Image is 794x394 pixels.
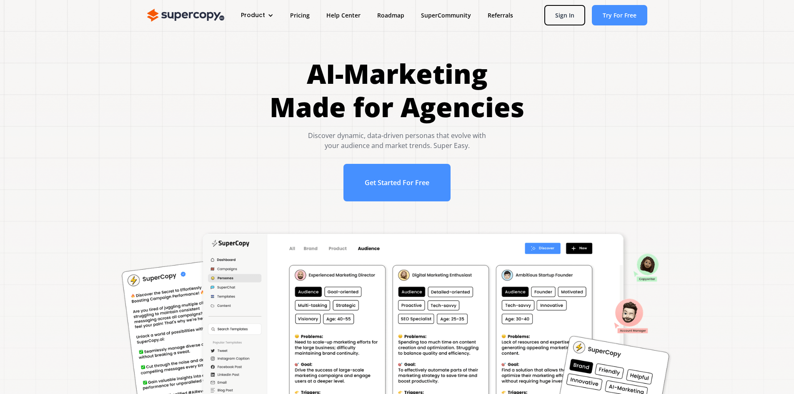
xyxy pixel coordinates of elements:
div: Discover dynamic, data-driven personas that evolve with your audience and market trends. Super Easy. [270,130,524,151]
a: Try For Free [592,5,647,25]
a: SuperCommunity [413,8,479,23]
a: Pricing [282,8,318,23]
a: Roadmap [369,8,413,23]
div: Product [241,11,265,20]
a: Referrals [479,8,521,23]
a: Sign In [544,5,585,25]
a: Get Started For Free [343,164,451,201]
div: Product [233,8,282,23]
h1: AI-Marketing Made for Agencies [270,57,524,124]
a: Help Center [318,8,369,23]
